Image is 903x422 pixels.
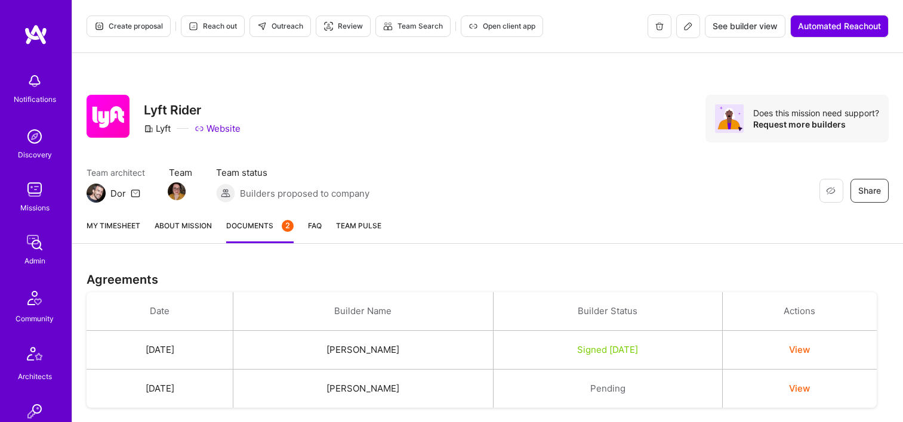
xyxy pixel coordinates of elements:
[23,69,47,93] img: bell
[24,255,45,267] div: Admin
[375,15,451,37] button: Team Search
[94,21,163,32] span: Create proposal
[461,15,543,37] button: Open client app
[144,103,241,117] h3: Lyft Rider
[20,201,50,214] div: Missions
[753,119,879,130] div: Request more builders
[715,104,744,133] img: Avatar
[308,219,322,243] a: FAQ
[94,21,104,31] i: icon Proposal
[850,179,889,203] button: Share
[226,219,294,243] a: Documents2
[168,182,186,200] img: Team Member Avatar
[24,24,48,45] img: logo
[713,20,778,32] span: See builder view
[858,185,881,197] span: Share
[144,122,171,135] div: Lyft
[323,21,363,32] span: Review
[508,343,708,356] div: Signed [DATE]
[722,292,876,331] th: Actions
[383,21,443,32] span: Team Search
[87,272,889,287] h3: Agreements
[789,382,810,395] button: View
[20,284,49,312] img: Community
[323,21,333,31] i: icon Targeter
[826,186,836,196] i: icon EyeClosed
[233,292,493,331] th: Builder Name
[233,331,493,370] td: [PERSON_NAME]
[87,95,130,138] img: Company Logo
[181,15,245,37] button: Reach out
[789,343,810,356] button: View
[131,188,140,198] i: icon Mail
[23,231,47,255] img: admin teamwork
[87,166,145,179] span: Team architect
[493,292,722,331] th: Builder Status
[798,20,881,32] span: Automated Reachout
[18,148,52,161] div: Discovery
[249,15,311,37] button: Outreach
[753,107,879,119] div: Does this mission need support?
[790,15,889,38] button: Automated Reachout
[189,21,237,32] span: Reach out
[216,166,369,179] span: Team status
[316,15,371,37] button: Review
[282,220,294,232] div: 2
[87,15,171,37] button: Create proposal
[87,219,140,243] a: My timesheet
[155,219,212,243] a: About Mission
[336,221,381,230] span: Team Pulse
[169,181,184,201] a: Team Member Avatar
[240,187,369,200] span: Builders proposed to company
[23,125,47,148] img: discovery
[18,370,52,383] div: Architects
[87,292,233,331] th: Date
[14,93,56,105] div: Notifications
[87,331,233,370] td: [DATE]
[216,184,235,203] img: Builders proposed to company
[169,166,192,179] span: Team
[233,370,493,408] td: [PERSON_NAME]
[87,370,233,408] td: [DATE]
[23,178,47,201] img: teamwork
[257,21,303,32] span: Outreach
[87,184,106,203] img: Team Architect
[705,15,785,38] button: See builder view
[20,342,49,370] img: Architects
[195,122,241,135] a: Website
[226,219,294,232] span: Documents
[110,187,126,200] div: Dor
[16,312,54,325] div: Community
[469,21,535,32] span: Open client app
[336,219,381,243] a: Team Pulse
[144,124,153,134] i: icon CompanyGray
[508,382,708,395] div: Pending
